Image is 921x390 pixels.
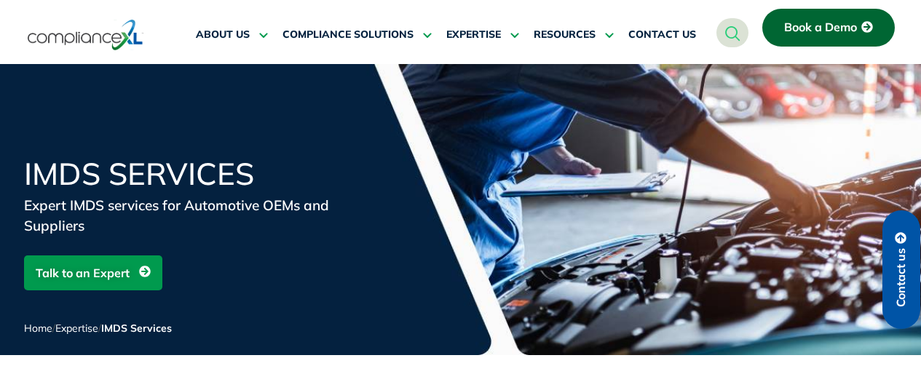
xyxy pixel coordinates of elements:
span: CONTACT US [628,28,696,41]
a: ABOUT US [196,17,268,52]
a: Expertise [55,322,98,335]
span: COMPLIANCE SOLUTIONS [282,28,414,41]
a: RESOURCES [534,17,614,52]
span: Book a Demo [784,21,857,34]
a: CONTACT US [628,17,696,52]
img: logo-one.svg [28,18,143,52]
h1: IMDS Services [24,159,373,189]
a: Contact us [882,210,920,329]
a: Talk to an Expert [24,255,162,290]
span: Talk to an Expert [36,259,130,287]
span: EXPERTISE [446,28,501,41]
a: COMPLIANCE SOLUTIONS [282,17,432,52]
span: ABOUT US [196,28,250,41]
span: Contact us [895,248,908,307]
a: Book a Demo [762,9,895,47]
span: IMDS Services [101,322,172,335]
div: Expert IMDS services for Automotive OEMs and Suppliers [24,195,373,236]
a: navsearch-button [716,18,748,47]
a: Home [24,322,52,335]
a: EXPERTISE [446,17,519,52]
span: / / [24,322,172,335]
span: RESOURCES [534,28,596,41]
